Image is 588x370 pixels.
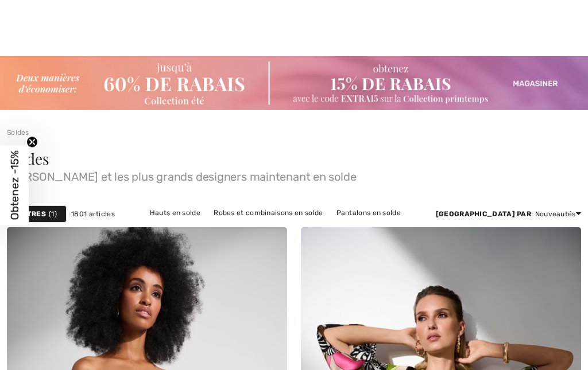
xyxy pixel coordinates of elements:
[7,128,29,137] a: Soldes
[436,209,581,219] div: : Nouveautés
[71,209,115,219] span: 1801 articles
[7,166,581,182] span: [PERSON_NAME] et les plus grands designers maintenant en solde
[245,220,346,235] a: Vestes et blazers en solde
[8,150,21,220] span: Obtenez -15%
[208,205,328,220] a: Robes et combinaisons en solde
[144,205,206,220] a: Hauts en solde
[347,220,410,235] a: Jupes en solde
[331,205,407,220] a: Pantalons en solde
[436,210,531,218] strong: [GEOGRAPHIC_DATA] par
[26,136,38,147] button: Close teaser
[49,209,57,219] span: 1
[17,209,46,219] strong: Filtres
[140,220,243,235] a: Pulls et cardigans en solde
